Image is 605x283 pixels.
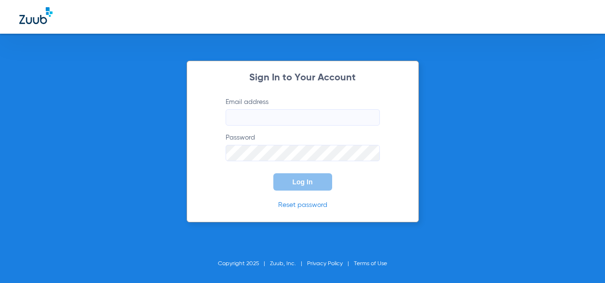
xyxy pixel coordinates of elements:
input: Password [226,145,380,161]
input: Email address [226,109,380,126]
button: Log In [273,173,332,191]
li: Copyright 2025 [218,259,270,269]
img: Zuub Logo [19,7,53,24]
a: Privacy Policy [307,261,343,267]
h2: Sign In to Your Account [211,73,394,83]
label: Email address [226,97,380,126]
a: Reset password [278,202,327,208]
li: Zuub, Inc. [270,259,307,269]
label: Password [226,133,380,161]
a: Terms of Use [354,261,387,267]
span: Log In [293,178,313,186]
